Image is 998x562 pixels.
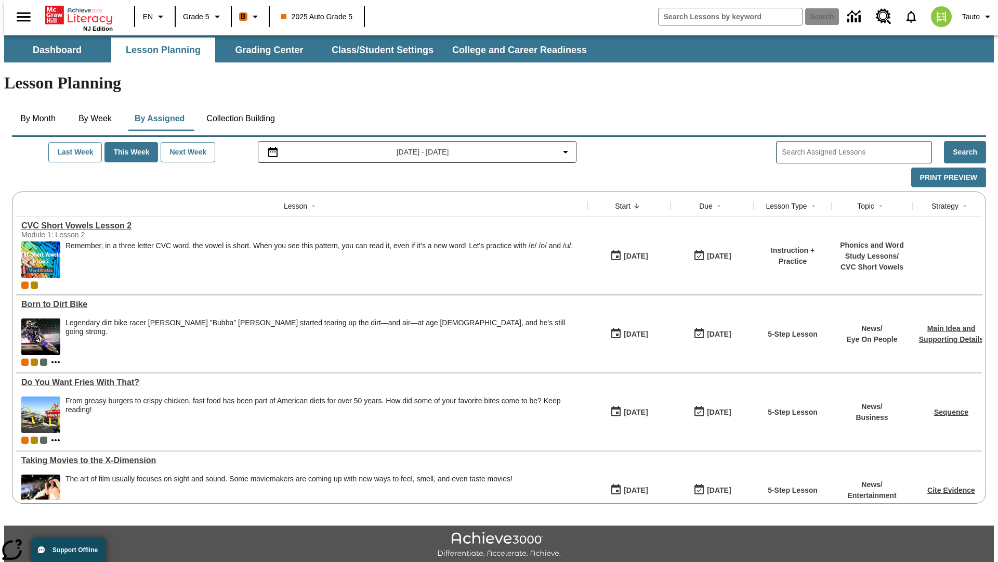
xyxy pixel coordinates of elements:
div: SubNavbar [4,37,596,62]
a: Sequence [934,408,968,416]
p: CVC Short Vowels [837,262,907,273]
input: Search Assigned Lessons [782,145,931,160]
p: Phonics and Word Study Lessons / [837,240,907,262]
button: Sort [958,200,971,212]
div: [DATE] [707,250,731,263]
button: College and Career Readiness [444,37,595,62]
p: Entertainment [847,490,896,501]
h1: Lesson Planning [4,73,994,93]
button: Boost Class color is orange. Change class color [235,7,266,26]
button: Grade: Grade 5, Select a grade [179,7,228,26]
div: Do You Want Fries With That? [21,378,582,387]
button: Collection Building [198,106,283,131]
a: Cite Evidence [927,486,975,494]
img: Panel in front of the seats sprays water mist to the happy audience at a 4DX-equipped theater. [21,475,60,511]
div: Start [615,201,631,211]
button: By Week [69,106,121,131]
a: CVC Short Vowels Lesson 2, Lessons [21,221,582,231]
button: By Month [12,106,64,131]
div: Born to Dirt Bike [21,300,582,309]
div: New 2025 class [31,437,38,444]
button: Class/Student Settings [323,37,442,62]
div: Lesson Type [766,201,807,211]
div: Remember, in a three letter CVC word, the vowel is short. When you see this pattern, you can read... [65,241,573,278]
span: Tauto [962,11,980,22]
button: Print Preview [911,168,986,188]
span: Support Offline [52,546,98,554]
p: Eye On People [846,334,897,345]
button: Select the date range menu item [262,146,572,158]
img: One of the first McDonald's stores, with the iconic red sign and golden arches. [21,397,60,433]
p: 5-Step Lesson [768,485,818,496]
div: [DATE] [707,484,731,497]
button: 09/01/25: Last day the lesson can be accessed [690,480,734,500]
button: By Assigned [126,106,193,131]
div: Strategy [931,201,958,211]
span: Grade 5 [183,11,209,22]
div: OL 2025 Auto Grade 6 [40,437,47,444]
p: Business [856,412,888,423]
div: Current Class [21,437,29,444]
a: Resource Center, Will open in new tab [870,3,898,31]
a: Home [45,5,113,25]
button: 09/03/25: First time the lesson was available [607,246,651,266]
button: Sort [631,200,643,212]
div: Due [699,201,713,211]
p: News / [847,479,896,490]
div: Legendary dirt bike racer [PERSON_NAME] "Bubba" [PERSON_NAME] started tearing up the dirt—and air... [65,318,582,336]
button: 09/01/25: First time the lesson was available [607,480,651,500]
div: From greasy burgers to crispy chicken, fast food has been part of American diets for over 50 year... [65,397,582,414]
img: avatar image [931,6,952,27]
div: New 2025 class [31,282,38,289]
button: Language: EN, Select a language [138,7,172,26]
div: [DATE] [707,328,731,341]
button: Sort [713,200,725,212]
a: Main Idea and Supporting Details [919,324,983,343]
button: Support Offline [31,538,106,562]
button: 09/01/25: First time the lesson was available [607,402,651,422]
button: Sort [874,200,887,212]
img: CVC Short Vowels Lesson 2. [21,241,60,278]
div: [DATE] [624,328,648,341]
div: Taking Movies to the X-Dimension [21,456,582,465]
div: [DATE] [624,406,648,419]
button: 09/01/25: First time the lesson was available [607,324,651,344]
button: 09/01/25: Last day the lesson can be accessed [690,324,734,344]
div: The art of film usually focuses on sight and sound. Some moviemakers are coming up with new ways ... [65,475,513,511]
p: News / [846,323,897,334]
button: Show more classes [49,434,62,446]
button: This Week [104,142,158,162]
div: [DATE] [624,250,648,263]
div: Module 1: Lesson 2 [21,231,177,239]
p: 5-Step Lesson [768,329,818,340]
span: EN [143,11,153,22]
button: Search [944,141,986,163]
a: Taking Movies to the X-Dimension, Lessons [21,456,582,465]
a: Do You Want Fries With That?, Lessons [21,378,582,387]
button: Sort [307,200,320,212]
div: Topic [857,201,874,211]
span: B [241,10,246,23]
div: Lesson [284,201,307,211]
div: OL 2025 Auto Grade 6 [40,359,47,366]
button: Select a new avatar [925,3,958,30]
a: Data Center [841,3,870,31]
p: Instruction + Practice [759,245,826,267]
div: Legendary dirt bike racer James "Bubba" Stewart started tearing up the dirt—and air—at age 4, and... [65,318,582,355]
img: Motocross racer James Stewart flies through the air on his dirt bike. [21,318,60,355]
div: [DATE] [624,484,648,497]
div: From greasy burgers to crispy chicken, fast food has been part of American diets for over 50 year... [65,397,582,433]
button: Show more classes [49,356,62,368]
button: 09/01/25: Last day the lesson can be accessed [690,402,734,422]
div: CVC Short Vowels Lesson 2 [21,221,582,231]
div: New 2025 class [31,359,38,366]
